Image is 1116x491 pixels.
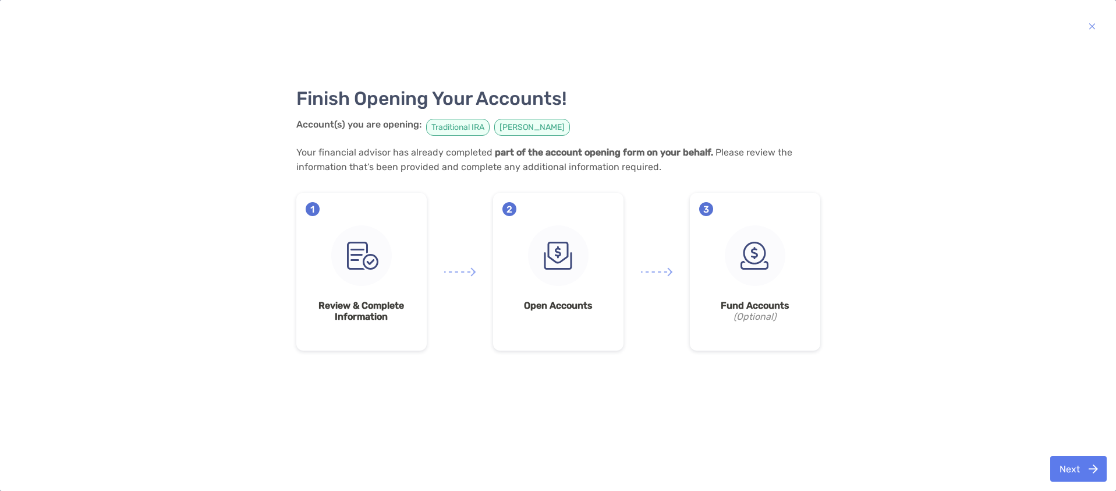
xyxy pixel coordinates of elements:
[331,225,392,286] img: step
[296,145,820,174] p: Your financial advisor has already completed Please review the information that’s been provided a...
[1050,456,1107,482] button: Next
[699,311,811,322] i: (Optional)
[1089,19,1096,33] img: button icon
[1089,464,1098,474] img: button icon
[426,119,490,136] span: Traditional IRA
[502,300,614,311] strong: Open Accounts
[495,147,713,158] strong: part of the account opening form on your behalf.
[306,202,320,216] span: 1
[725,225,785,286] img: step
[296,119,421,130] strong: Account(s) you are opening:
[494,119,570,136] span: [PERSON_NAME]
[502,202,516,216] span: 2
[699,202,713,216] span: 3
[444,267,476,277] img: arrow
[306,300,417,322] strong: Review & Complete Information
[528,225,589,286] img: step
[296,87,820,109] h3: Finish Opening Your Accounts!
[641,267,672,277] img: arrow
[699,300,811,311] strong: Fund Accounts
